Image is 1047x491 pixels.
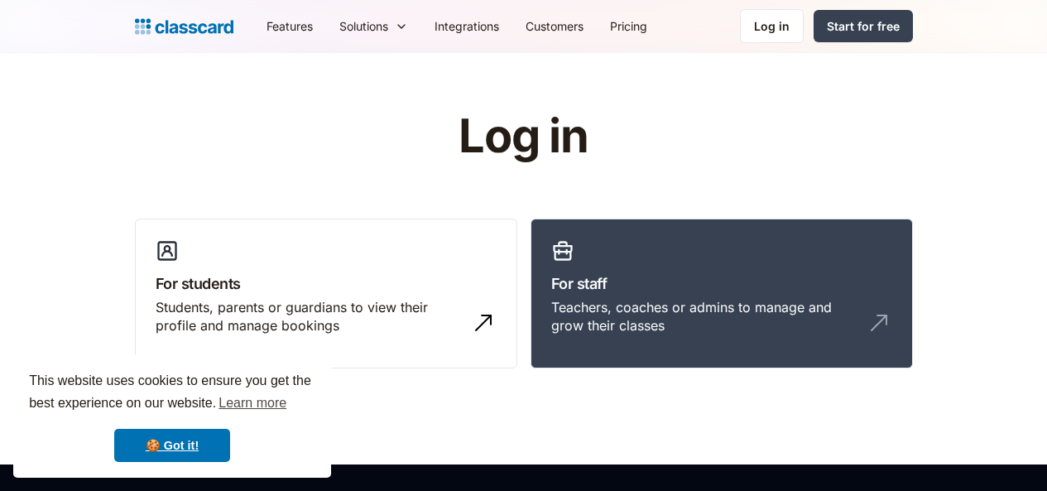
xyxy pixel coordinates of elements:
iframe: Intercom live chat [991,435,1030,474]
div: Start for free [827,17,900,35]
a: Pricing [597,7,660,45]
a: Logo [135,15,233,38]
a: Features [253,7,326,45]
a: Customers [512,7,597,45]
h3: For staff [551,272,892,295]
a: Log in [740,9,804,43]
a: For staffTeachers, coaches or admins to manage and grow their classes [531,219,913,369]
a: Start for free [814,10,913,42]
a: For studentsStudents, parents or guardians to view their profile and manage bookings [135,219,517,369]
div: Log in [754,17,790,35]
a: learn more about cookies [216,391,289,416]
h3: For students [156,272,497,295]
div: cookieconsent [13,355,331,478]
a: dismiss cookie message [114,429,230,462]
h1: Log in [261,111,786,162]
a: Integrations [421,7,512,45]
div: Solutions [326,7,421,45]
div: Teachers, coaches or admins to manage and grow their classes [551,298,859,335]
div: Solutions [339,17,388,35]
span: This website uses cookies to ensure you get the best experience on our website. [29,371,315,416]
div: Students, parents or guardians to view their profile and manage bookings [156,298,463,335]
